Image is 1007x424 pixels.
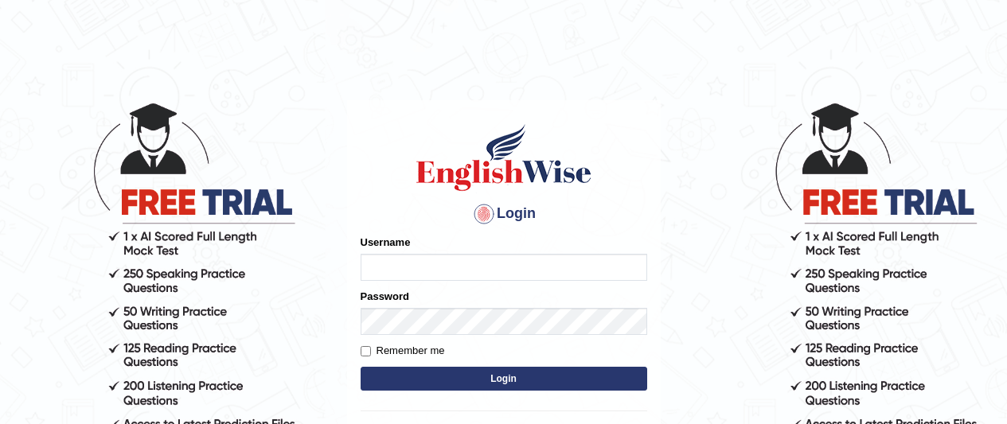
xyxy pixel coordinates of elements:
input: Remember me [361,346,371,356]
label: Password [361,289,409,304]
label: Username [361,235,411,250]
h4: Login [361,201,647,227]
img: Logo of English Wise sign in for intelligent practice with AI [413,122,595,193]
label: Remember me [361,343,445,359]
button: Login [361,367,647,391]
